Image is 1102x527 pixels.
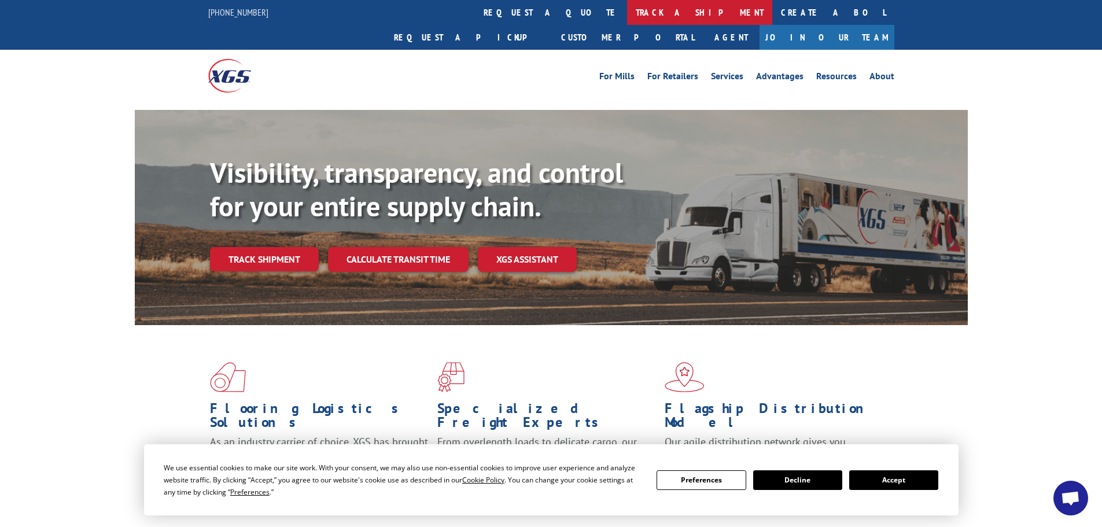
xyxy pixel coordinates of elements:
[385,25,552,50] a: Request a pickup
[552,25,703,50] a: Customer Portal
[753,470,842,490] button: Decline
[164,462,643,498] div: We use essential cookies to make our site work. With your consent, we may also use non-essential ...
[665,362,705,392] img: xgs-icon-flagship-distribution-model-red
[210,154,623,224] b: Visibility, transparency, and control for your entire supply chain.
[210,401,429,435] h1: Flooring Logistics Solutions
[665,435,878,462] span: Our agile distribution network gives you nationwide inventory management on demand.
[208,6,268,18] a: [PHONE_NUMBER]
[437,435,656,487] p: From overlength loads to delicate cargo, our experienced staff knows the best way to move your fr...
[647,72,698,84] a: For Retailers
[665,401,883,435] h1: Flagship Distribution Model
[230,487,270,497] span: Preferences
[711,72,743,84] a: Services
[760,25,894,50] a: Join Our Team
[599,72,635,84] a: For Mills
[849,470,938,490] button: Accept
[657,470,746,490] button: Preferences
[210,362,246,392] img: xgs-icon-total-supply-chain-intelligence-red
[210,435,428,476] span: As an industry carrier of choice, XGS has brought innovation and dedication to flooring logistics...
[462,475,504,485] span: Cookie Policy
[1053,481,1088,515] div: Open chat
[478,247,577,272] a: XGS ASSISTANT
[144,444,959,515] div: Cookie Consent Prompt
[437,401,656,435] h1: Specialized Freight Experts
[703,25,760,50] a: Agent
[437,362,465,392] img: xgs-icon-focused-on-flooring-red
[328,247,469,272] a: Calculate transit time
[210,247,319,271] a: Track shipment
[869,72,894,84] a: About
[816,72,857,84] a: Resources
[756,72,804,84] a: Advantages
